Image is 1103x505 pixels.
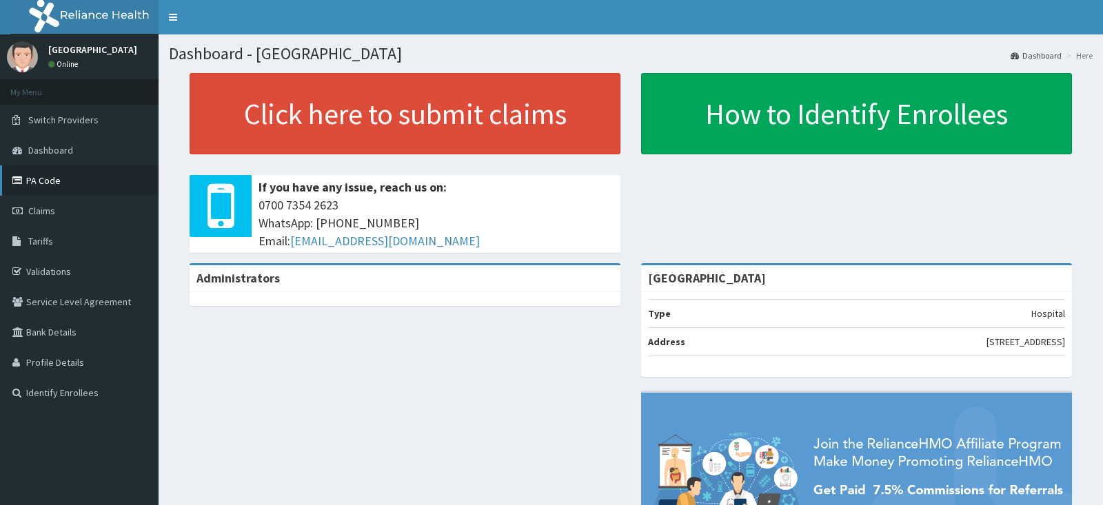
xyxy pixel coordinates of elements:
p: [STREET_ADDRESS] [986,335,1065,349]
h1: Dashboard - [GEOGRAPHIC_DATA] [169,45,1093,63]
span: 0700 7354 2623 WhatsApp: [PHONE_NUMBER] Email: [259,196,614,249]
span: Claims [28,205,55,217]
strong: [GEOGRAPHIC_DATA] [648,270,766,286]
li: Here [1063,50,1093,61]
img: User Image [7,41,38,72]
span: Tariffs [28,235,53,247]
span: Dashboard [28,144,73,156]
a: [EMAIL_ADDRESS][DOMAIN_NAME] [290,233,480,249]
a: Dashboard [1011,50,1062,61]
a: Click here to submit claims [190,73,620,154]
p: [GEOGRAPHIC_DATA] [48,45,137,54]
span: Switch Providers [28,114,99,126]
b: Administrators [196,270,280,286]
b: Address [648,336,685,348]
p: Hospital [1031,307,1065,320]
a: How to Identify Enrollees [641,73,1072,154]
a: Online [48,59,81,69]
b: If you have any issue, reach us on: [259,179,447,195]
b: Type [648,307,671,320]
